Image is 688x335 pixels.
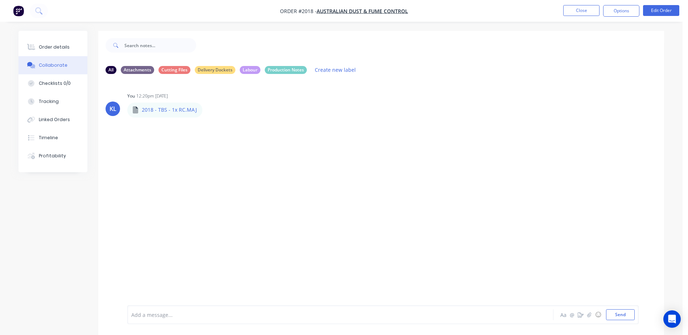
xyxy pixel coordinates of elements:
button: Timeline [18,129,87,147]
button: Aa [559,310,568,319]
button: Send [606,309,635,320]
button: ☺ [594,310,602,319]
button: Options [603,5,639,17]
input: Search notes... [124,38,196,53]
div: Delivery Dockets [195,66,235,74]
button: Collaborate [18,56,87,74]
button: Edit Order [643,5,679,16]
div: KL [110,104,116,113]
a: Australian Dust & Fume Control [317,8,408,15]
p: 2018 - TBS - 1x RC.MAJ [142,106,197,113]
button: @ [568,310,576,319]
div: Collaborate [39,62,67,69]
button: Order details [18,38,87,56]
div: Linked Orders [39,116,70,123]
button: Checklists 0/0 [18,74,87,92]
div: Open Intercom Messenger [663,310,681,328]
div: Tracking [39,98,59,105]
div: Timeline [39,135,58,141]
button: Profitability [18,147,87,165]
div: Checklists 0/0 [39,80,71,87]
div: Production Notes [265,66,307,74]
div: Profitability [39,153,66,159]
button: Linked Orders [18,111,87,129]
img: Factory [13,5,24,16]
div: Labour [240,66,260,74]
button: Tracking [18,92,87,111]
div: Attachments [121,66,154,74]
button: Create new label [311,65,360,75]
div: All [106,66,116,74]
div: 12:20pm [DATE] [136,93,168,99]
span: Order #2018 - [280,8,317,15]
button: Close [563,5,600,16]
div: You [127,93,135,99]
div: Order details [39,44,70,50]
div: Cutting Files [158,66,190,74]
